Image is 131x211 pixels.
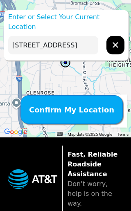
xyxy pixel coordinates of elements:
button: chevron forward outline [106,36,124,54]
span: Don't worry, help is on the way. [68,180,112,207]
a: Open this area in Google Maps (opens a new window) [2,127,29,137]
button: Zoom in [111,94,127,111]
a: Terms (opens in new tab) [117,132,129,137]
span: Confirm My Location [29,104,114,115]
span: Map data ©2025 Google [68,132,112,137]
img: trx now logo [8,169,57,189]
input: Enter Your Address... [8,36,98,54]
strong: Fast, Reliable Roadside Assistance [68,150,117,178]
button: Confirm My Location [20,95,123,124]
img: Google [2,127,29,137]
button: Keyboard shortcuts [57,132,63,136]
p: Enter or Select Your Current Location [4,12,129,32]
